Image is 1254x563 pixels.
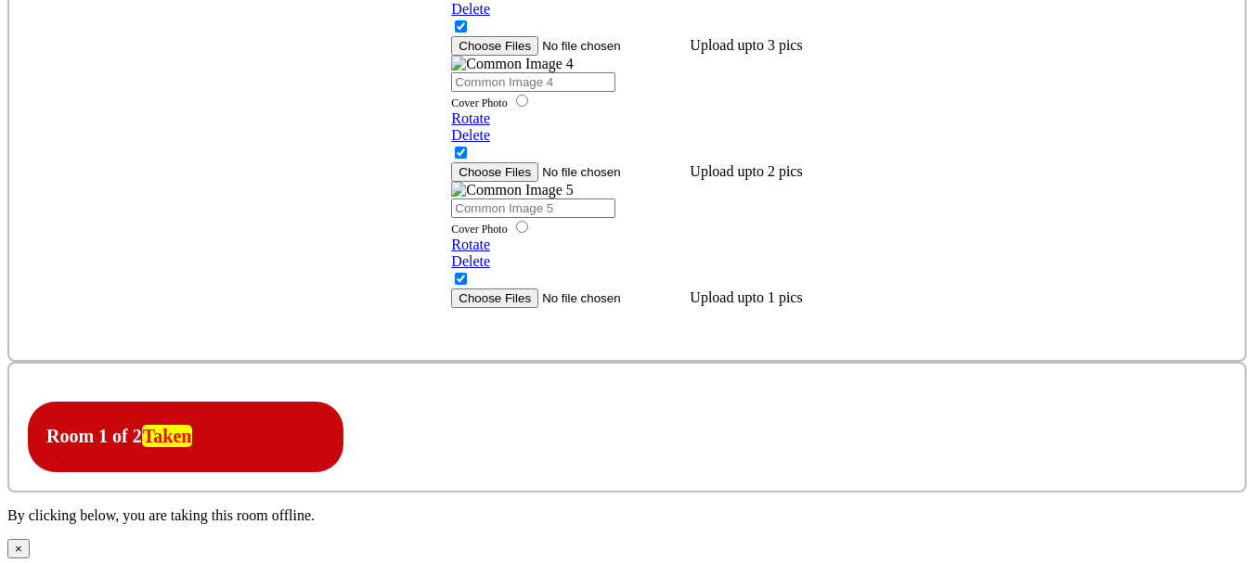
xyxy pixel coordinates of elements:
input: Common Image 4 [451,72,615,92]
input: Upload upto 2 pics [451,162,686,182]
button: Close [7,539,30,558]
h4: Room 1 of 2 [46,426,325,447]
a: Rotate [451,237,490,252]
a: Delete [451,127,490,143]
a: Rotate [451,110,490,126]
input: Radio button for following text input [516,95,528,107]
input: Upload upto 1 pics [451,288,686,308]
input: Radio button for following text input [516,221,528,233]
input: Common Image 5 [451,198,615,218]
p: By clicking below, you are taking this room offline. [7,507,1247,524]
div: lorem ipsum dummy text lorem ipsum dummy text lorem ipsum dummy text lorem ipsum dummy text [7,7,1191,24]
img: Common Image 4 [451,56,574,72]
a: Delete [451,253,490,269]
a: Delete [451,1,490,17]
span: Upload upto 1 pics [690,289,802,305]
span: Upload upto 2 pics [690,163,802,179]
strong: Taken [142,425,193,447]
span: × [15,542,22,556]
span: Cover Photo [451,96,507,109]
span: Upload upto 3 pics [690,37,802,53]
input: Upload upto 3 pics [451,36,686,56]
img: Common Image 5 [451,182,574,198]
span: Cover Photo [451,223,507,236]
